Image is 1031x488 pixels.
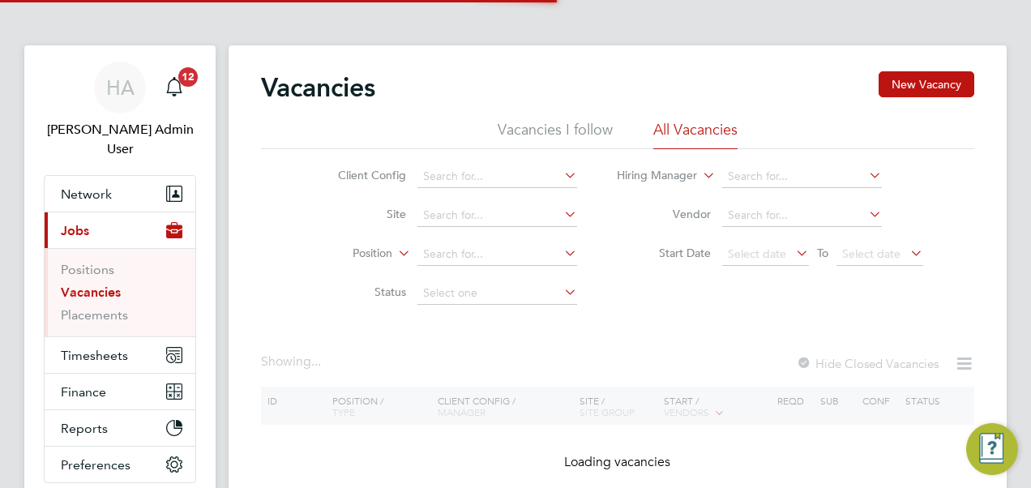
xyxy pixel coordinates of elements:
[604,168,697,184] label: Hiring Manager
[61,457,130,473] span: Preferences
[812,242,833,263] span: To
[417,282,577,305] input: Select one
[417,243,577,266] input: Search for...
[261,71,375,104] h2: Vacancies
[618,246,711,260] label: Start Date
[61,421,108,436] span: Reports
[61,348,128,363] span: Timesheets
[178,67,198,87] span: 12
[879,71,974,97] button: New Vacancy
[45,410,195,446] button: Reports
[313,168,406,182] label: Client Config
[299,246,392,262] label: Position
[618,207,711,221] label: Vendor
[158,62,190,113] a: 12
[45,248,195,336] div: Jobs
[61,262,114,277] a: Positions
[44,120,196,159] span: Hays Admin User
[842,246,901,261] span: Select date
[722,165,882,188] input: Search for...
[722,204,882,227] input: Search for...
[261,353,324,370] div: Showing
[728,246,786,261] span: Select date
[61,186,112,202] span: Network
[966,423,1018,475] button: Engage Resource Center
[61,307,128,323] a: Placements
[45,212,195,248] button: Jobs
[417,165,577,188] input: Search for...
[45,337,195,373] button: Timesheets
[313,207,406,221] label: Site
[61,285,121,300] a: Vacancies
[311,353,321,370] span: ...
[498,120,613,149] li: Vacancies I follow
[653,120,738,149] li: All Vacancies
[61,384,106,400] span: Finance
[45,447,195,482] button: Preferences
[313,285,406,299] label: Status
[417,204,577,227] input: Search for...
[61,223,89,238] span: Jobs
[106,77,135,98] span: HA
[796,356,939,371] label: Hide Closed Vacancies
[45,176,195,212] button: Network
[44,62,196,159] a: HA[PERSON_NAME] Admin User
[45,374,195,409] button: Finance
